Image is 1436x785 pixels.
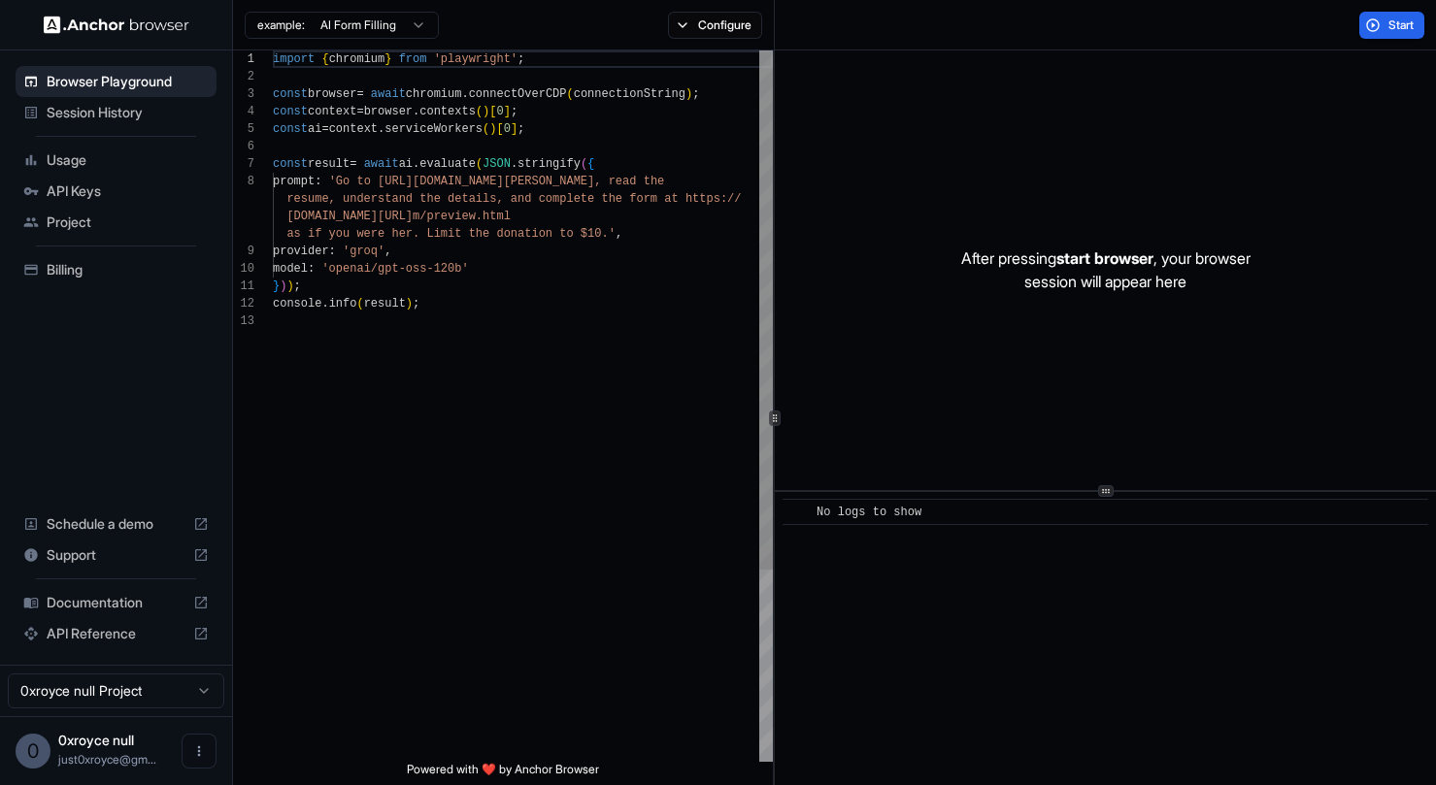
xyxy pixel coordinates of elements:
span: No logs to show [817,506,921,519]
img: Anchor Logo [44,16,189,34]
span: const [273,122,308,136]
div: Browser Playground [16,66,217,97]
span: ai [399,157,413,171]
span: browser [364,105,413,118]
span: ] [504,105,511,118]
span: [ [496,122,503,136]
span: ) [406,297,413,311]
span: Billing [47,260,209,279]
div: Usage [16,145,217,176]
span: as if you were her. Limit the donation to $10.' [286,227,615,241]
span: info [329,297,357,311]
span: Documentation [47,593,185,612]
span: . [321,297,328,311]
span: ) [280,279,286,293]
div: 4 [233,103,254,120]
div: 0 [16,734,50,769]
span: await [371,87,406,101]
span: chromium [406,87,462,101]
span: 0 [496,105,503,118]
span: ; [511,105,518,118]
span: . [511,157,518,171]
span: connectionString [574,87,685,101]
span: provider [273,245,329,258]
span: ( [476,157,483,171]
span: ) [489,122,496,136]
span: = [356,105,363,118]
span: ; [518,122,524,136]
div: 5 [233,120,254,138]
button: Open menu [182,734,217,769]
span: . [461,87,468,101]
span: import [273,52,315,66]
span: ; [413,297,419,311]
div: 3 [233,85,254,103]
span: { [321,52,328,66]
span: const [273,157,308,171]
span: 'openai/gpt-oss-120b' [321,262,468,276]
span: ) [483,105,489,118]
span: 'Go to [URL][DOMAIN_NAME][PERSON_NAME], re [329,175,622,188]
div: API Keys [16,176,217,207]
span: [DOMAIN_NAME][URL] [286,210,413,223]
span: = [350,157,356,171]
span: chromium [329,52,385,66]
span: just0xroyce@gmail.com [58,752,156,767]
span: . [378,122,384,136]
span: } [384,52,391,66]
div: Support [16,540,217,571]
span: model [273,262,308,276]
span: Browser Playground [47,72,209,91]
span: . [413,157,419,171]
span: ; [294,279,301,293]
span: const [273,105,308,118]
div: Documentation [16,587,217,618]
span: 0xroyce null [58,732,134,748]
span: ad the [622,175,664,188]
span: [ [489,105,496,118]
div: 9 [233,243,254,260]
span: ( [581,157,587,171]
div: 1 [233,50,254,68]
span: , [616,227,622,241]
span: ai [308,122,321,136]
p: After pressing , your browser session will appear here [961,246,1251,293]
span: : [315,175,321,188]
div: Billing [16,254,217,285]
span: = [356,87,363,101]
span: orm at https:// [636,192,741,206]
span: from [399,52,427,66]
span: evaluate [419,157,476,171]
span: , [384,245,391,258]
span: Project [47,213,209,232]
div: 7 [233,155,254,173]
span: ] [511,122,518,136]
div: Session History [16,97,217,128]
div: 13 [233,312,254,330]
span: = [321,122,328,136]
span: API Keys [47,181,209,201]
span: ( [483,122,489,136]
span: Usage [47,150,209,170]
span: context [308,105,356,118]
div: Schedule a demo [16,508,217,540]
div: 11 [233,278,254,295]
span: : [329,245,336,258]
span: resume, understand the details, and complete the f [286,192,636,206]
span: result [364,297,406,311]
span: ) [685,87,692,101]
span: contexts [419,105,476,118]
span: } [273,279,280,293]
span: JSON [483,157,511,171]
span: 'playwright' [434,52,518,66]
span: API Reference [47,624,185,643]
span: connectOverCDP [469,87,567,101]
span: example: [257,17,305,33]
span: m/preview.html [413,210,511,223]
div: Project [16,207,217,238]
span: 0 [504,122,511,136]
span: . [413,105,419,118]
button: Configure [668,12,762,39]
span: const [273,87,308,101]
div: 2 [233,68,254,85]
